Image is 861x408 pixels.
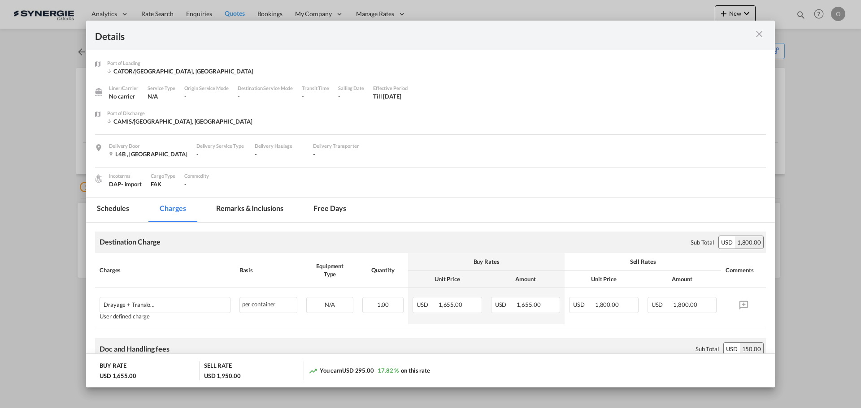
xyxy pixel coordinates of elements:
[569,258,717,266] div: Sell Rates
[652,301,672,308] span: USD
[196,150,246,158] div: -
[691,238,714,246] div: Sub Total
[413,258,560,266] div: Buy Rates
[362,266,404,274] div: Quantity
[151,180,175,188] div: FAK
[107,59,253,67] div: Port of Loading
[184,180,187,188] span: -
[439,301,462,308] span: 1,655.00
[306,262,353,278] div: Equipment Type
[104,297,196,308] div: Drayage + Transload + delivery with Moffett
[184,84,229,92] div: Origin Service Mode
[86,198,366,222] md-pagination-wrapper: Use the left and right arrow keys to navigate between tabs
[338,84,364,92] div: Sailing Date
[573,301,594,308] span: USD
[302,92,329,100] div: -
[740,343,763,355] div: 150.00
[100,361,126,372] div: BUY RATE
[148,93,158,100] span: N/A
[495,301,516,308] span: USD
[342,367,374,374] span: USD 295.00
[313,150,362,158] div: -
[238,92,293,100] div: -
[754,29,765,39] md-icon: icon-close m-3 fg-AAA8AD cursor
[95,30,699,41] div: Details
[109,150,187,158] div: L4B , Canada
[255,142,304,150] div: Delivery Haulage
[373,92,401,100] div: Till 29 Oct 2025
[487,271,565,288] th: Amount
[239,297,298,313] div: per container
[148,84,175,92] div: Service Type
[109,84,139,92] div: Liner/Carrier
[378,367,399,374] span: 17.82 %
[109,92,139,100] div: No carrier
[121,180,142,188] div: - import
[255,150,304,158] div: -
[107,117,252,125] div: CAMIS/Mississauga, ON
[205,198,294,222] md-tab-item: Remarks & Inclusions
[204,361,232,372] div: SELL RATE
[94,174,104,184] img: cargo.png
[408,271,487,288] th: Unit Price
[417,301,437,308] span: USD
[373,84,408,92] div: Effective Period
[325,301,335,308] span: N/A
[86,21,775,388] md-dialog: Port of Loading ...
[673,301,697,308] span: 1,800.00
[377,301,389,308] span: 1.00
[109,172,142,180] div: Incoterms
[239,266,298,274] div: Basis
[184,172,209,180] div: Commodity
[309,366,317,375] md-icon: icon-trending-up
[100,344,170,354] div: Doc and Handling fees
[302,84,329,92] div: Transit Time
[86,198,140,222] md-tab-item: Schedules
[196,142,246,150] div: Delivery Service Type
[721,253,766,288] th: Comments
[184,92,229,100] div: -
[100,372,136,380] div: USD 1,655.00
[107,109,252,117] div: Port of Discharge
[313,142,362,150] div: Delivery Transporter
[595,301,619,308] span: 1,800.00
[719,236,735,249] div: USD
[565,271,643,288] th: Unit Price
[309,366,430,376] div: You earn on this rate
[696,345,719,353] div: Sub Total
[735,236,763,249] div: 1,800.00
[100,313,230,320] div: User defined charge
[100,266,230,274] div: Charges
[109,142,187,150] div: Delivery Door
[151,172,175,180] div: Cargo Type
[100,237,161,247] div: Destination Charge
[149,198,196,222] md-tab-item: Charges
[303,198,357,222] md-tab-item: Free days
[238,84,293,92] div: Destination Service Mode
[204,372,241,380] div: USD 1,950.00
[643,271,722,288] th: Amount
[107,67,253,75] div: CATOR/Toronto, ON
[517,301,540,308] span: 1,655.00
[109,180,142,188] div: DAP
[338,92,364,100] div: -
[724,343,740,355] div: USD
